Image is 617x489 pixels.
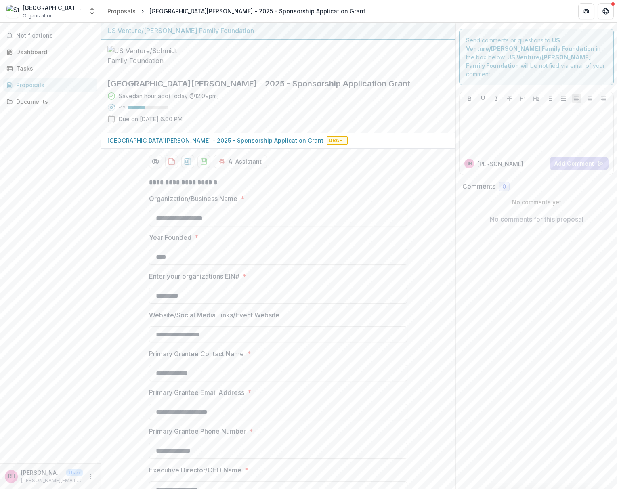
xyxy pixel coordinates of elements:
[107,26,449,36] div: US Venture/[PERSON_NAME] Family Foundation
[3,45,97,59] a: Dashboard
[181,155,194,168] button: download-proposal
[585,94,595,103] button: Align Center
[16,97,91,106] div: Documents
[107,7,136,15] div: Proposals
[149,465,241,475] p: Executive Director/CEO Name
[459,29,614,85] div: Send comments or questions to in the box below. will be notified via email of your comment.
[16,81,91,89] div: Proposals
[86,3,98,19] button: Open entity switcher
[505,94,514,103] button: Strike
[327,136,348,145] span: Draft
[119,105,125,110] p: 41 %
[478,94,488,103] button: Underline
[490,214,583,224] p: No comments for this proposal
[86,472,96,481] button: More
[149,194,237,204] p: Organization/Business Name
[8,474,15,479] div: Rachel Hansen
[16,64,91,73] div: Tasks
[149,271,239,281] p: Enter your organizations EIN#
[545,94,555,103] button: Bullet List
[572,94,581,103] button: Align Left
[23,4,83,12] div: [GEOGRAPHIC_DATA][PERSON_NAME]
[119,115,183,123] p: Due on [DATE] 6:00 PM
[531,94,541,103] button: Heading 2
[6,5,19,18] img: St. Norbert College
[477,160,523,168] p: [PERSON_NAME]
[16,48,91,56] div: Dashboard
[598,94,608,103] button: Align Right
[466,54,591,69] strong: US Venture/[PERSON_NAME] Family Foundation
[197,155,210,168] button: download-proposal
[16,32,94,39] span: Notifications
[149,233,191,242] p: Year Founded
[3,62,97,75] a: Tasks
[578,3,594,19] button: Partners
[23,12,53,19] span: Organization
[598,3,614,19] button: Get Help
[104,5,369,17] nav: breadcrumb
[165,155,178,168] button: download-proposal
[104,5,139,17] a: Proposals
[149,310,279,320] p: Website/Social Media Links/Event Website
[462,198,611,206] p: No comments yet
[550,157,609,170] button: Add Comment
[149,7,365,15] div: [GEOGRAPHIC_DATA][PERSON_NAME] - 2025 - Sponsorship Application Grant
[3,95,97,108] a: Documents
[21,477,83,484] p: [PERSON_NAME][EMAIL_ADDRESS][PERSON_NAME][DOMAIN_NAME]
[3,29,97,42] button: Notifications
[465,94,474,103] button: Bold
[119,92,219,100] div: Saved an hour ago ( Today @ 12:09pm )
[21,468,63,477] p: [PERSON_NAME]
[107,136,323,145] p: [GEOGRAPHIC_DATA][PERSON_NAME] - 2025 - Sponsorship Application Grant
[149,155,162,168] button: Preview b5db739a-5b32-4f6f-ab58-6085685478f5-0.pdf
[3,78,97,92] a: Proposals
[491,94,501,103] button: Italicize
[214,155,267,168] button: AI Assistant
[66,469,83,476] p: User
[149,388,244,397] p: Primary Grantee Email Address
[149,426,246,436] p: Primary Grantee Phone Number
[149,349,244,359] p: Primary Grantee Contact Name
[518,94,528,103] button: Heading 1
[107,79,436,88] h2: [GEOGRAPHIC_DATA][PERSON_NAME] - 2025 - Sponsorship Application Grant
[462,183,495,190] h2: Comments
[558,94,568,103] button: Ordered List
[502,183,506,190] span: 0
[107,46,188,65] img: US Venture/Schmidt Family Foundation
[466,162,472,166] div: Rachel Hansen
